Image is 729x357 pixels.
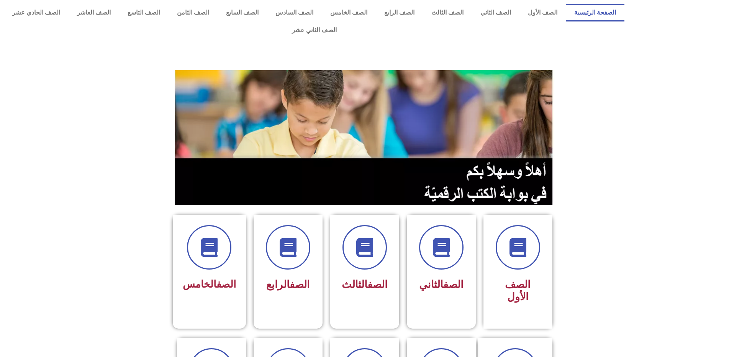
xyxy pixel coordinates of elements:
[4,4,69,21] a: الصف الحادي عشر
[216,278,236,290] a: الصف
[119,4,169,21] a: الصف التاسع
[4,21,624,39] a: الصف الثاني عشر
[218,4,267,21] a: الصف السابع
[266,278,310,291] span: الرابع
[505,278,531,303] span: الصف الأول
[367,278,388,291] a: الصف
[443,278,464,291] a: الصف
[290,278,310,291] a: الصف
[183,278,236,290] span: الخامس
[423,4,472,21] a: الصف الثالث
[472,4,519,21] a: الصف الثاني
[69,4,119,21] a: الصف العاشر
[566,4,624,21] a: الصفحة الرئيسية
[519,4,566,21] a: الصف الأول
[419,278,464,291] span: الثاني
[342,278,388,291] span: الثالث
[169,4,218,21] a: الصف الثامن
[322,4,376,21] a: الصف الخامس
[267,4,322,21] a: الصف السادس
[376,4,423,21] a: الصف الرابع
